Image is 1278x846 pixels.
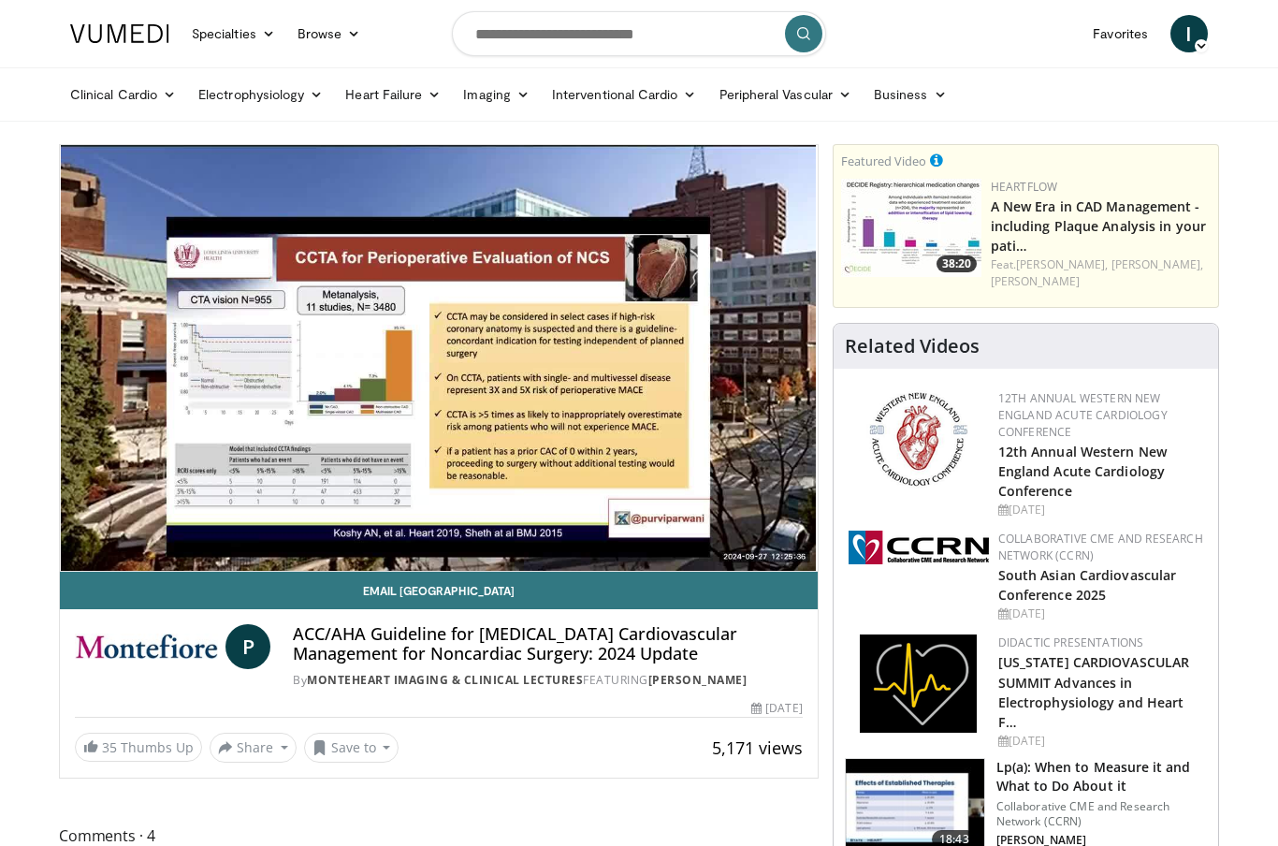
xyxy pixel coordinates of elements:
[452,76,541,113] a: Imaging
[75,624,218,669] img: MonteHeart Imaging & Clinical Lectures
[996,799,1207,829] p: Collaborative CME and Research Network (CCRN)
[991,273,1080,289] a: [PERSON_NAME]
[996,758,1207,795] h3: Lp(a): When to Measure it and What to Do About it
[991,179,1058,195] a: Heartflow
[937,255,977,272] span: 38:20
[991,197,1206,255] a: A New Era in CAD Management - including Plaque Analysis in your pati…
[307,672,583,688] a: MonteHeart Imaging & Clinical Lectures
[998,443,1167,500] a: 12th Annual Western New England Acute Cardiology Conference
[998,390,1168,440] a: 12th Annual Western New England Acute Cardiology Conference
[541,76,708,113] a: Interventional Cardio
[841,179,981,277] img: 738d0e2d-290f-4d89-8861-908fb8b721dc.150x105_q85_crop-smart_upscale.jpg
[293,672,802,689] div: By FEATURING
[998,605,1203,622] div: [DATE]
[708,76,863,113] a: Peripheral Vascular
[998,634,1203,651] div: Didactic Presentations
[59,76,187,113] a: Clinical Cardio
[998,653,1190,730] a: [US_STATE] CARDIOVASCULAR SUMMIT Advances in Electrophysiology and Heart F…
[841,153,926,169] small: Featured Video
[225,624,270,669] a: P
[1111,256,1203,272] a: [PERSON_NAME],
[1082,15,1159,52] a: Favorites
[998,566,1177,604] a: South Asian Cardiovascular Conference 2025
[866,390,970,489] img: 0954f259-7907-4053-a817-32a96463ecc8.png.150x105_q85_autocrop_double_scale_upscale_version-0.2.png
[841,179,981,277] a: 38:20
[991,256,1211,290] div: Feat.
[1170,15,1208,52] a: I
[998,502,1203,518] div: [DATE]
[751,700,802,717] div: [DATE]
[648,672,748,688] a: [PERSON_NAME]
[210,733,297,763] button: Share
[60,145,818,572] video-js: Video Player
[181,15,286,52] a: Specialties
[845,335,980,357] h4: Related Videos
[187,76,334,113] a: Electrophysiology
[452,11,826,56] input: Search topics, interventions
[293,624,802,664] h4: ACC/AHA Guideline for [MEDICAL_DATA] Cardiovascular Management for Noncardiac Surgery: 2024 Update
[60,572,818,609] a: Email [GEOGRAPHIC_DATA]
[304,733,399,763] button: Save to
[70,24,169,43] img: VuMedi Logo
[75,733,202,762] a: 35 Thumbs Up
[998,733,1203,750] div: [DATE]
[863,76,958,113] a: Business
[849,531,989,564] img: a04ee3ba-8487-4636-b0fb-5e8d268f3737.png.150x105_q85_autocrop_double_scale_upscale_version-0.2.png
[712,737,803,759] span: 5,171 views
[334,76,452,113] a: Heart Failure
[102,738,117,756] span: 35
[998,531,1203,563] a: Collaborative CME and Research Network (CCRN)
[1016,256,1108,272] a: [PERSON_NAME],
[860,634,977,733] img: 1860aa7a-ba06-47e3-81a4-3dc728c2b4cf.png.150x105_q85_autocrop_double_scale_upscale_version-0.2.png
[286,15,372,52] a: Browse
